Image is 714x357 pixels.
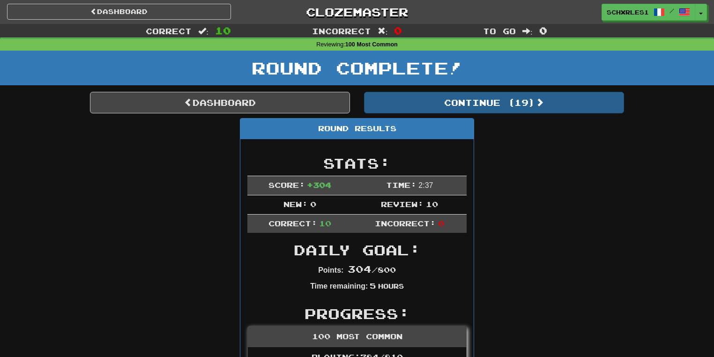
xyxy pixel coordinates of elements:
div: 100 Most Common [248,327,466,347]
a: Clozemaster [245,4,469,20]
span: : [378,27,388,35]
small: Hours [378,282,404,290]
span: Review: [381,200,424,208]
span: 304 [348,263,372,275]
strong: 100 Most Common [345,41,398,48]
span: 0 [394,25,402,36]
span: : [198,27,208,35]
button: Continue (19) [364,92,624,113]
span: / [669,7,674,14]
span: New: [283,200,308,208]
span: Incorrect [312,26,371,36]
span: Correct [146,26,192,36]
span: + 304 [307,180,331,189]
strong: Time remaining: [310,282,368,290]
span: 10 [215,25,231,36]
strong: Points: [318,266,343,274]
h2: Progress: [247,306,467,321]
span: To go [483,26,516,36]
span: 5 [370,281,376,290]
span: 2 : 37 [418,181,433,189]
span: Time: [386,180,416,189]
span: 0 [539,25,547,36]
span: 10 [426,200,438,208]
span: Score: [268,180,305,189]
span: : [522,27,533,35]
span: Incorrect: [375,219,436,228]
a: SCHXRLES1 / [602,4,695,21]
h2: Stats: [247,156,467,171]
h2: Daily Goal: [247,242,467,258]
span: 10 [319,219,331,228]
span: / 800 [348,265,396,274]
a: Dashboard [7,4,231,20]
span: 0 [310,200,316,208]
h1: Round Complete! [3,59,711,77]
span: SCHXRLES1 [607,8,649,16]
a: Dashboard [90,92,350,113]
span: Correct: [268,219,317,228]
div: Round Results [240,119,474,139]
span: 0 [438,219,444,228]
